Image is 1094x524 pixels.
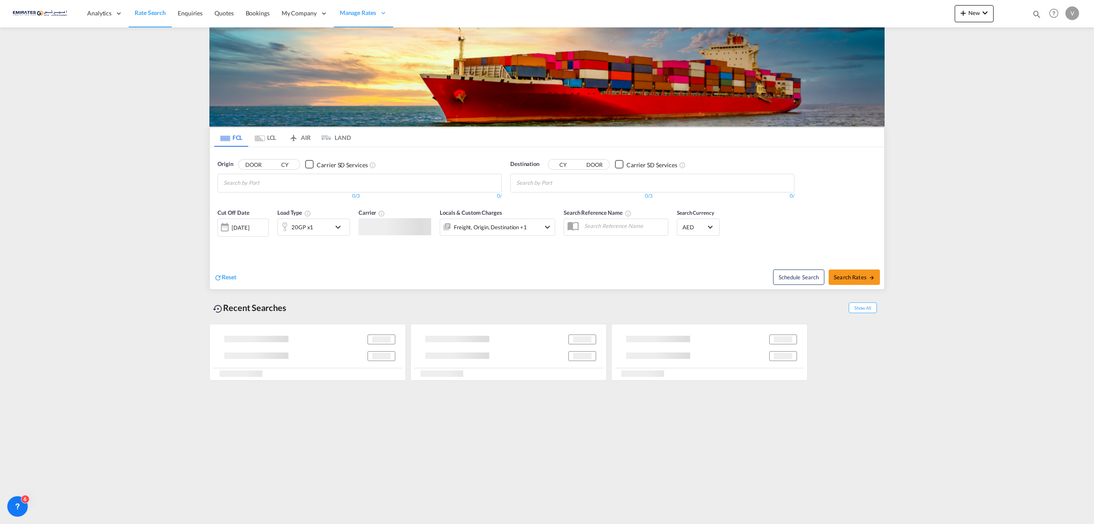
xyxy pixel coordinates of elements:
button: DOOR [579,160,609,169]
button: CY [548,160,578,169]
div: V [1065,6,1079,20]
md-datepicker: Select [218,235,224,247]
md-tab-item: FCL [214,128,248,147]
button: Search Ratesicon-arrow-right [829,269,880,284]
md-icon: Your search will be saved by the below given name [625,210,632,216]
md-tab-item: LAND [317,128,351,147]
div: 20GP x1 [291,221,313,233]
div: [DATE] [232,224,249,231]
md-chips-wrap: Chips container with autocompletion. Enter the text area, type text to search, and then use the u... [515,174,601,190]
md-icon: icon-arrow-right [869,275,875,281]
span: New [958,9,990,16]
md-icon: Unchecked: Search for CY (Container Yard) services for all selected carriers.Checked : Search for... [369,161,376,168]
md-icon: icon-information-outline [304,210,311,216]
md-pagination-wrapper: Use the left and right arrow keys to navigate between tabs [214,128,351,147]
div: Carrier SD Services [317,160,368,169]
div: Help [1047,6,1065,21]
img: LCL+%26+FCL+BACKGROUND.png [209,27,885,127]
span: Quotes [215,9,233,17]
div: [DATE] [218,218,269,236]
md-icon: icon-chevron-down [542,222,553,232]
span: Analytics [87,9,112,18]
div: 20GP x1icon-chevron-down [277,218,350,235]
span: Bookings [246,9,270,17]
span: Enquiries [178,9,203,17]
md-checkbox: Checkbox No Ink [305,160,368,169]
md-icon: icon-chevron-down [333,222,347,232]
span: Reset [222,273,236,280]
md-icon: The selected Trucker/Carrierwill be displayed in the rate results If the rates are from another f... [378,210,385,216]
div: Freight Origin Destination Factory Stuffingicon-chevron-down [440,218,555,235]
button: DOOR [238,160,268,169]
md-icon: icon-chevron-down [980,8,990,18]
md-icon: icon-airplane [288,133,299,139]
div: Carrier SD Services [626,160,677,169]
div: icon-magnify [1032,9,1041,22]
span: My Company [282,9,317,18]
button: icon-plus 400-fgNewicon-chevron-down [955,5,994,22]
md-icon: icon-backup-restore [213,304,223,314]
md-tab-item: AIR [282,128,317,147]
span: Destination [510,160,539,169]
span: Search Reference Name [564,209,632,216]
div: 0/3 [510,192,653,200]
div: 0/3 [218,192,360,200]
md-icon: Unchecked: Search for CY (Container Yard) services for all selected carriers.Checked : Search for... [679,161,686,168]
md-icon: icon-refresh [214,273,222,281]
button: CY [270,160,300,169]
span: AED [682,223,706,231]
div: icon-refreshReset [214,272,236,282]
md-select: Select Currency: د.إ AEDUnited Arab Emirates Dirham [682,221,715,233]
img: c67187802a5a11ec94275b5db69a26e6.png [13,4,71,23]
md-icon: icon-magnify [1032,9,1041,19]
span: Manage Rates [340,9,376,17]
span: Search Currency [677,210,714,216]
div: 0/ [653,192,795,200]
md-tab-item: LCL [248,128,282,147]
span: Origin [218,160,233,169]
div: Recent Searches [209,298,290,317]
span: Rate Search [135,9,166,16]
input: Chips input. [224,176,305,190]
input: Chips input. [516,176,597,190]
span: Cut Off Date [218,209,250,216]
span: Carrier [359,209,385,216]
span: Load Type [277,209,311,216]
input: Search Reference Name [580,219,668,232]
div: OriginDOOR CY Checkbox No InkUnchecked: Search for CY (Container Yard) services for all selected ... [210,147,884,289]
div: Freight Origin Destination Factory Stuffing [454,221,527,233]
span: Search Rates [834,273,875,280]
span: Locals & Custom Charges [440,209,502,216]
md-chips-wrap: Chips container with autocompletion. Enter the text area, type text to search, and then use the u... [222,174,308,190]
md-icon: icon-plus 400-fg [958,8,968,18]
span: Show All [849,302,877,313]
md-checkbox: Checkbox No Ink [615,160,677,169]
span: Help [1047,6,1061,21]
button: Note: By default Schedule search will only considerorigin ports, destination ports and cut off da... [773,269,824,284]
div: 0/ [360,192,502,200]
